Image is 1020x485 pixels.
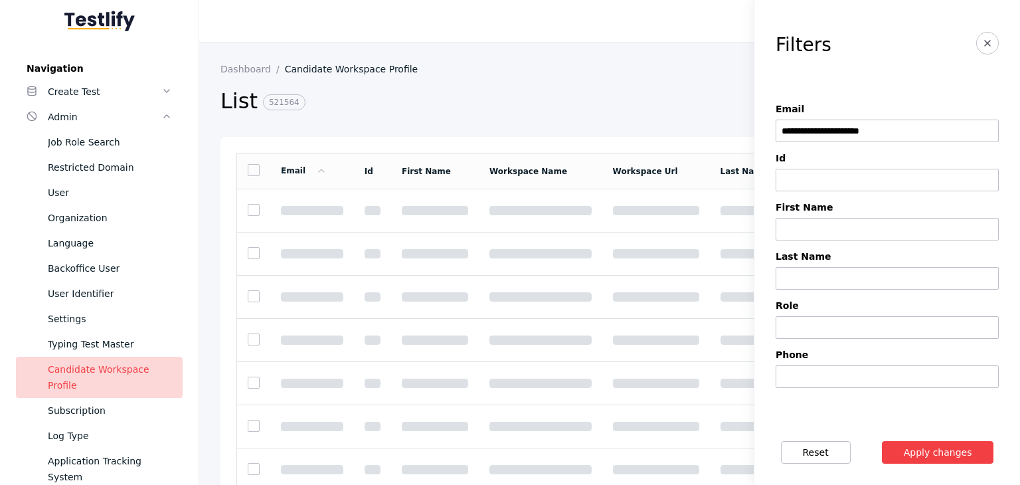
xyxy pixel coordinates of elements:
a: Job Role Search [16,130,183,155]
label: Navigation [16,63,183,74]
td: Workspace Name [479,153,602,189]
div: Organization [48,210,172,226]
div: User [48,185,172,201]
a: First Name [402,167,451,176]
a: Backoffice User [16,256,183,281]
a: Log Type [16,423,183,448]
div: Log Type [48,428,172,444]
h2: List [220,88,776,116]
label: Id [776,153,999,163]
div: Settings [48,311,172,327]
label: First Name [776,202,999,213]
label: Phone [776,349,999,360]
div: Subscription [48,403,172,419]
div: User Identifier [48,286,172,302]
a: User [16,180,183,205]
div: Admin [48,109,161,125]
a: Typing Test Master [16,332,183,357]
span: 521564 [263,94,305,110]
a: Id [365,167,373,176]
div: Restricted Domain [48,159,172,175]
h3: Filters [776,35,831,56]
div: Typing Test Master [48,336,172,352]
label: Last Name [776,251,999,262]
label: Email [776,104,999,114]
td: Workspace Url [602,153,710,189]
a: Organization [16,205,183,231]
div: Backoffice User [48,260,172,276]
a: User Identifier [16,281,183,306]
a: Candidate Workspace Profile [285,64,429,74]
a: Candidate Workspace Profile [16,357,183,398]
img: Testlify - Backoffice [64,11,135,31]
button: Reset [781,441,851,464]
label: Role [776,300,999,311]
div: Job Role Search [48,134,172,150]
div: Language [48,235,172,251]
a: Last Name [721,167,768,176]
a: Restricted Domain [16,155,183,180]
div: Create Test [48,84,161,100]
div: Application Tracking System [48,453,172,485]
div: Candidate Workspace Profile [48,361,172,393]
a: Language [16,231,183,256]
button: Apply changes [882,441,994,464]
a: Email [281,166,327,175]
a: Settings [16,306,183,332]
a: Subscription [16,398,183,423]
a: Dashboard [220,64,285,74]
